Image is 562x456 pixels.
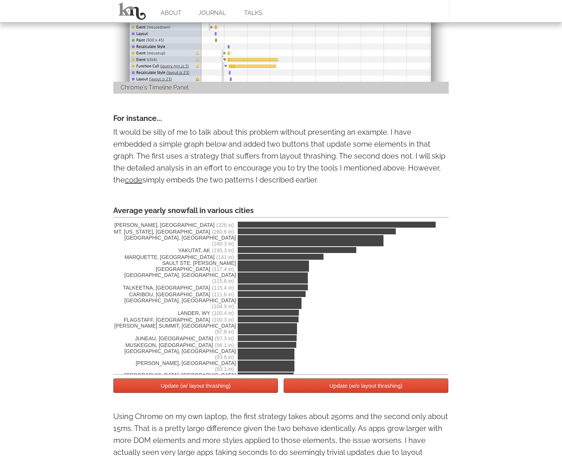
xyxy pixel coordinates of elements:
span: [GEOGRAPHIC_DATA], [GEOGRAPHIC_DATA] [113,272,236,284]
span: (240.3 in) [212,241,234,247]
span: (111.6 in) [212,291,234,297]
span: (326 in) [217,222,234,228]
span: [GEOGRAPHIC_DATA], [GEOGRAPHIC_DATA] [113,235,236,247]
span: (115.4 in) [212,285,234,291]
h4: For instance... [113,112,449,124]
span: (117.4 in) [212,266,234,272]
span: FLAGSTAFF, [GEOGRAPHIC_DATA] [113,317,236,323]
span: [PERSON_NAME] SUMMIT, [GEOGRAPHIC_DATA] [113,323,236,335]
span: (93.6 in) [215,354,234,360]
button: Update (w/o layout thrashing) [284,378,448,393]
div: Chrome's Timeline Panel [113,82,449,94]
div: Average yearly snowfall in various cities [113,204,449,218]
span: (141 in) [217,254,234,260]
span: [GEOGRAPHIC_DATA], [GEOGRAPHIC_DATA] [113,348,236,360]
span: (115.6 in) [212,278,234,284]
span: JUNEAU, [GEOGRAPHIC_DATA] [113,335,236,341]
span: YAKUTAT, AK [113,247,236,253]
span: (97.3 in) [215,335,234,341]
span: (97.8 in) [215,329,234,335]
p: It would be silly of me to talk about this problem without presenting an example. I have embedded... [113,126,449,186]
span: TALKEETNA, [GEOGRAPHIC_DATA] [113,285,236,291]
span: (100.4 in) [212,310,234,316]
span: [PERSON_NAME], [GEOGRAPHIC_DATA] [113,360,236,372]
span: MARQUETTE, [GEOGRAPHIC_DATA] [113,254,236,260]
span: SAULT STE. [PERSON_NAME][GEOGRAPHIC_DATA] [113,260,236,272]
span: MUSKEGON, [GEOGRAPHIC_DATA] [113,342,236,348]
span: LANDER, WY [113,310,236,316]
span: (100.3 in) [212,317,234,323]
span: CARIBOU, [GEOGRAPHIC_DATA] [113,291,236,297]
span: [GEOGRAPHIC_DATA], [GEOGRAPHIC_DATA] [113,297,236,309]
span: MT. [US_STATE], [GEOGRAPHIC_DATA] [113,229,236,235]
span: [PERSON_NAME], [GEOGRAPHIC_DATA] [113,222,236,228]
span: (96.1 in) [215,342,234,348]
span: (93.1 in) [215,366,234,372]
span: (104.9 in) [212,303,234,309]
span: [GEOGRAPHIC_DATA], [GEOGRAPHIC_DATA] [113,372,236,384]
span: (195.3 in) [212,247,234,253]
a: code [125,175,142,184]
span: (260.6 in) [212,229,234,235]
button: Update (w/ layout thrashing) [113,378,278,393]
